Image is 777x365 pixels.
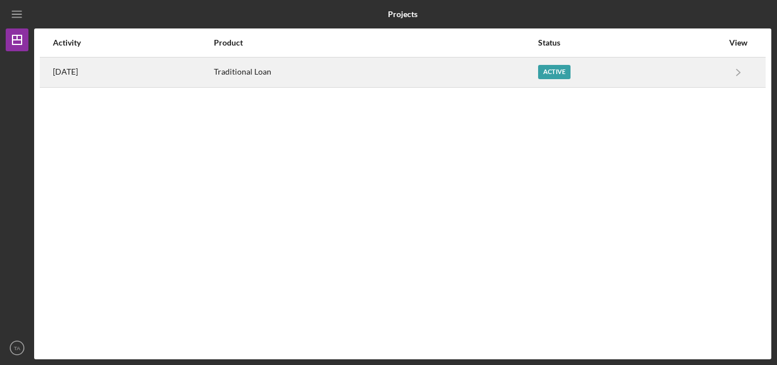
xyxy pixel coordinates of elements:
time: 2025-08-11 22:59 [53,67,78,76]
div: Product [214,38,538,47]
button: TA [6,337,28,359]
div: View [724,38,753,47]
b: Projects [388,10,418,19]
div: Traditional Loan [214,58,538,87]
div: Active [538,65,571,79]
div: Status [538,38,723,47]
text: TA [14,345,20,351]
div: Activity [53,38,213,47]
